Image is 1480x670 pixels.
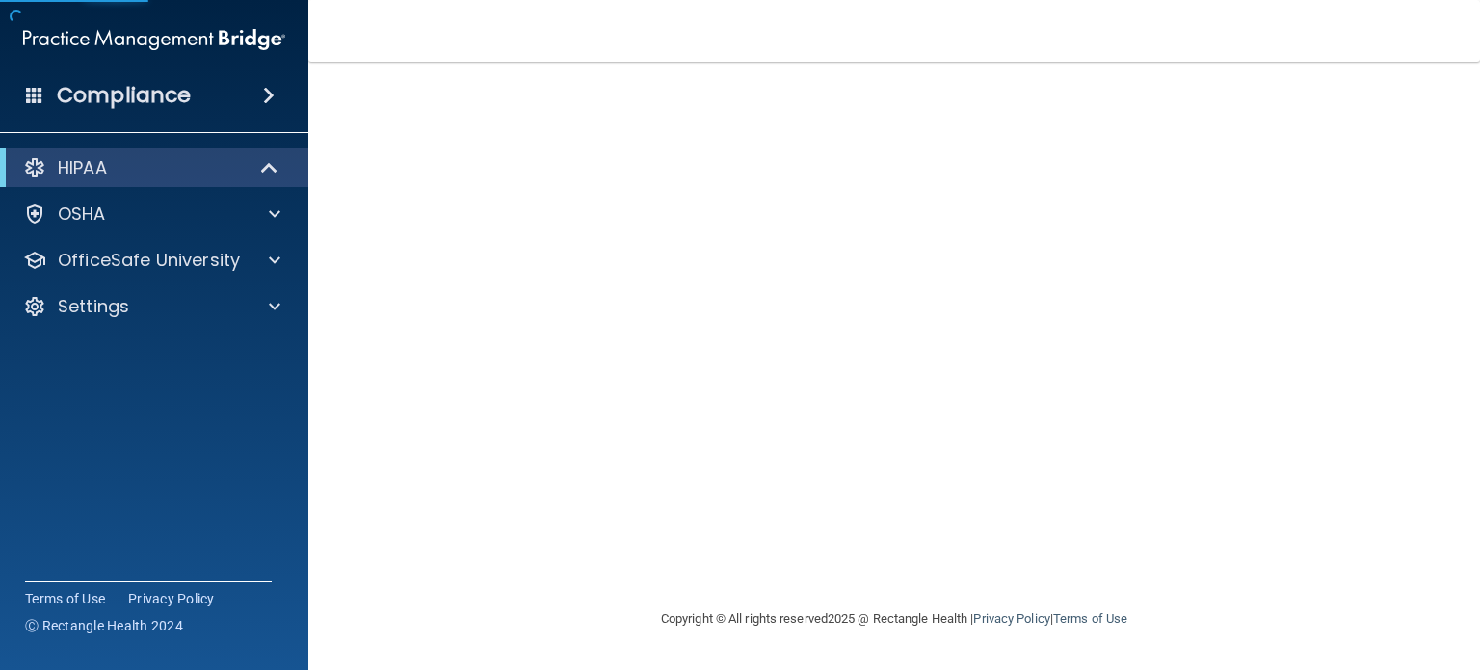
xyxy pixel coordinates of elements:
p: HIPAA [58,156,107,179]
a: OSHA [23,202,280,226]
div: Copyright © All rights reserved 2025 @ Rectangle Health | | [542,588,1246,650]
a: Privacy Policy [973,611,1049,626]
a: Settings [23,295,280,318]
a: Privacy Policy [128,589,215,608]
a: OfficeSafe University [23,249,280,272]
h4: Compliance [57,82,191,109]
img: PMB logo [23,20,285,59]
a: HIPAA [23,156,279,179]
p: OSHA [58,202,106,226]
a: Terms of Use [1053,611,1127,626]
span: Ⓒ Rectangle Health 2024 [25,616,183,635]
a: Terms of Use [25,589,105,608]
p: OfficeSafe University [58,249,240,272]
p: Settings [58,295,129,318]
